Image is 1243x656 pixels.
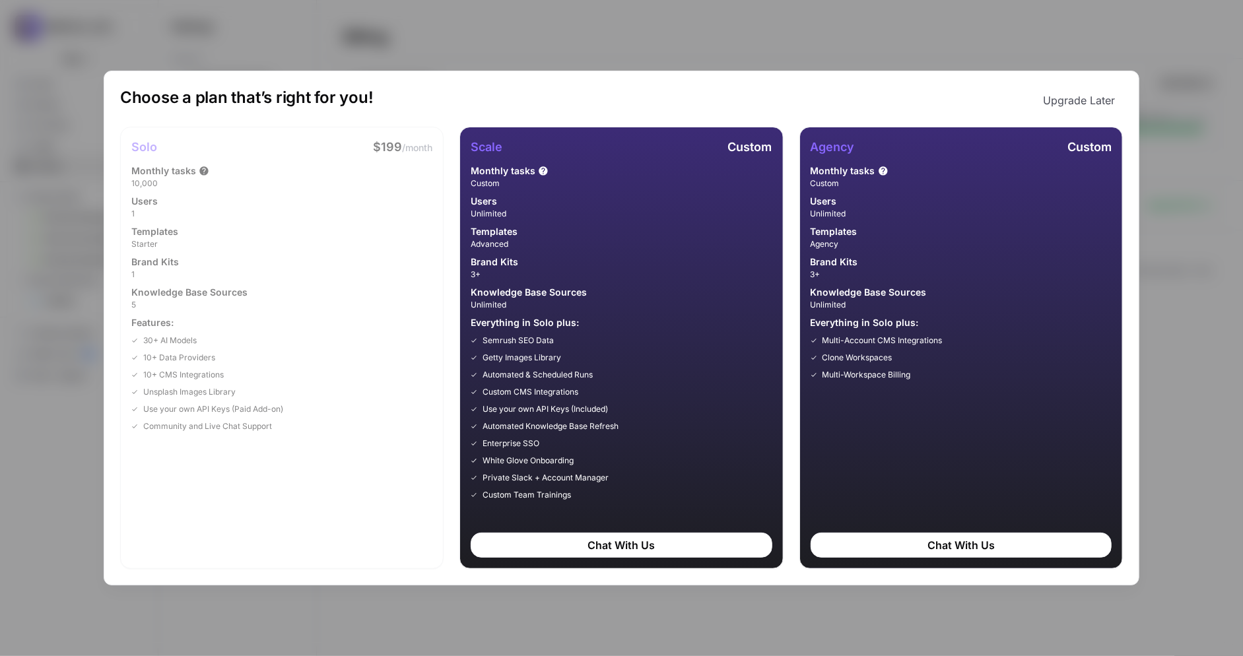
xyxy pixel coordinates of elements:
span: Unlimited [811,299,1112,311]
span: Custom [728,140,772,154]
span: 5 [131,299,432,311]
span: Templates [811,225,857,238]
span: 10+ CMS Integrations [143,369,224,381]
span: Templates [131,225,178,238]
span: White Glove Onboarding [483,455,574,467]
span: $199 [373,140,402,154]
span: Unlimited [471,299,772,311]
span: Private Slack + Account Manager [483,472,609,484]
span: Users [811,195,837,208]
h1: Choose a plan that’s right for you! [120,87,374,114]
span: Custom CMS Integrations [483,386,578,398]
span: Multi-Account CMS Integrations [823,335,943,346]
span: Everything in Solo plus: [471,316,772,329]
span: 30+ AI Models [143,335,197,346]
span: 10+ Data Providers [143,352,215,364]
span: Knowledge Base Sources [811,286,927,299]
div: Chat With Us [811,533,1112,558]
span: Custom [471,178,772,189]
span: Monthly tasks [811,164,875,178]
span: Unlimited [811,208,1112,220]
span: Community and Live Chat Support [143,420,272,432]
h1: Agency [811,138,855,156]
span: 3+ [471,269,772,280]
span: Use your own API Keys (Included) [483,403,608,415]
span: Custom Team Trainings [483,489,571,501]
span: Knowledge Base Sources [131,286,248,299]
span: Use your own API Keys (Paid Add-on) [143,403,283,415]
span: Everything in Solo plus: [811,316,1112,329]
span: Knowledge Base Sources [471,286,587,299]
span: Semrush SEO Data [483,335,554,346]
span: /month [402,142,432,153]
span: Monthly tasks [131,164,196,178]
h1: Solo [131,138,157,156]
span: Automated Knowledge Base Refresh [483,420,619,432]
div: Chat With Us [471,533,772,558]
span: Brand Kits [471,255,518,269]
span: Multi-Workspace Billing [823,369,911,381]
button: Upgrade Later [1035,87,1123,114]
span: Users [471,195,497,208]
span: Custom [811,178,1112,189]
span: Users [131,195,158,208]
span: Enterprise SSO [483,438,539,449]
span: Advanced [471,238,772,250]
span: 1 [131,269,432,280]
span: 10,000 [131,178,432,189]
span: Starter [131,238,432,250]
span: 1 [131,208,432,220]
span: Clone Workspaces [823,352,892,364]
span: Unlimited [471,208,772,220]
span: Brand Kits [811,255,858,269]
span: Templates [471,225,518,238]
span: Monthly tasks [471,164,535,178]
span: Unsplash Images Library [143,386,236,398]
h1: Scale [471,138,502,156]
span: Features: [131,316,432,329]
span: Custom [1067,140,1112,154]
span: Getty Images Library [483,352,561,364]
span: Brand Kits [131,255,179,269]
span: 3+ [811,269,1112,280]
span: Agency [811,238,1112,250]
span: Automated & Scheduled Runs [483,369,593,381]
